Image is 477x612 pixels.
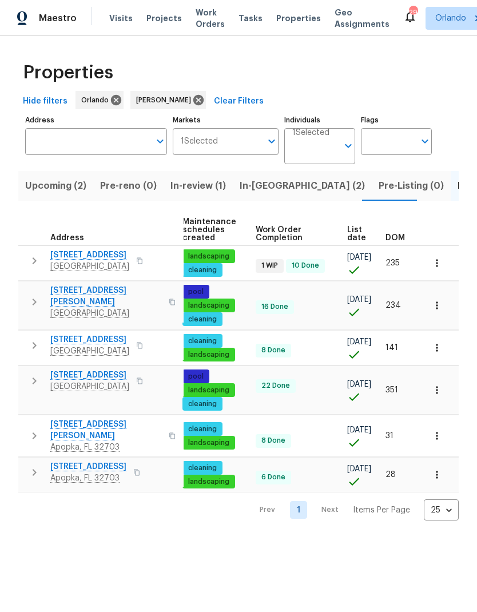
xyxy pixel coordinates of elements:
span: landscaping [184,386,234,395]
span: In-review (1) [170,178,226,194]
span: Upcoming (2) [25,178,86,194]
span: Work Order Completion [256,226,328,242]
span: Pre-reno (0) [100,178,157,194]
span: 1 Selected [292,128,329,138]
span: In-[GEOGRAPHIC_DATA] (2) [240,178,365,194]
span: 10 Done [287,261,324,271]
span: pool [184,287,208,297]
span: [DATE] [347,253,371,261]
span: 8 Done [257,345,290,355]
span: 1 WIP [257,261,283,271]
label: Individuals [284,117,355,124]
span: [DATE] [347,465,371,473]
span: Projects [146,13,182,24]
label: Address [25,117,167,124]
span: 234 [385,301,401,309]
span: Tasks [238,14,263,22]
p: Items Per Page [353,504,410,516]
span: cleaning [184,315,221,324]
span: 22 Done [257,381,295,391]
span: 235 [385,259,400,267]
nav: Pagination Navigation [249,499,459,520]
span: DOM [385,234,405,242]
span: Geo Assignments [335,7,389,30]
span: 8 Done [257,436,290,446]
span: pool [184,372,208,381]
button: Hide filters [18,91,72,112]
div: [PERSON_NAME] [130,91,206,109]
span: cleaning [184,399,221,409]
span: cleaning [184,424,221,434]
button: Open [264,133,280,149]
span: cleaning [184,463,221,473]
span: Properties [23,67,113,78]
span: cleaning [184,336,221,346]
div: Orlando [75,91,124,109]
span: Visits [109,13,133,24]
span: landscaping [184,477,234,487]
a: Goto page 1 [290,501,307,519]
button: Open [417,133,433,149]
span: 31 [385,432,393,440]
span: Maestro [39,13,77,24]
span: Work Orders [196,7,225,30]
span: cleaning [184,265,221,275]
button: Clear Filters [209,91,268,112]
span: landscaping [184,438,234,448]
span: [PERSON_NAME] [136,94,196,106]
span: 351 [385,386,398,394]
span: Hide filters [23,94,67,109]
span: 16 Done [257,302,293,312]
div: 25 [424,495,459,525]
span: List date [347,226,366,242]
span: Properties [276,13,321,24]
button: Open [340,138,356,154]
span: 141 [385,344,398,352]
span: [DATE] [347,296,371,304]
label: Markets [173,117,279,124]
span: landscaping [184,350,234,360]
span: Maintenance schedules created [182,218,236,242]
span: [DATE] [347,338,371,346]
span: Orlando [81,94,113,106]
span: Clear Filters [214,94,264,109]
button: Open [152,133,168,149]
span: landscaping [184,301,234,311]
span: 28 [385,471,396,479]
span: landscaping [184,252,234,261]
span: [DATE] [347,426,371,434]
span: Address [50,234,84,242]
span: [DATE] [347,380,371,388]
span: Orlando [435,13,466,24]
span: 1 Selected [181,137,218,146]
label: Flags [361,117,432,124]
span: Pre-Listing (0) [379,178,444,194]
div: 29 [409,7,417,18]
span: 6 Done [257,472,290,482]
